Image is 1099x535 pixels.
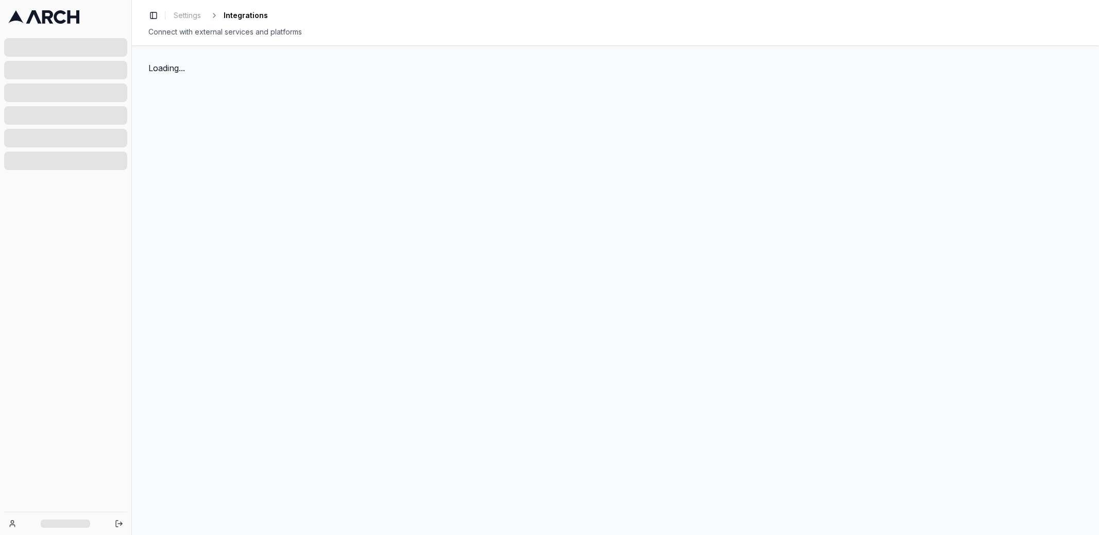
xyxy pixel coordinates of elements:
[170,8,268,23] nav: breadcrumb
[174,10,201,21] span: Settings
[148,62,1083,74] div: Loading...
[224,10,268,21] span: Integrations
[170,8,205,23] a: Settings
[148,27,1083,37] div: Connect with external services and platforms
[112,516,126,531] button: Log out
